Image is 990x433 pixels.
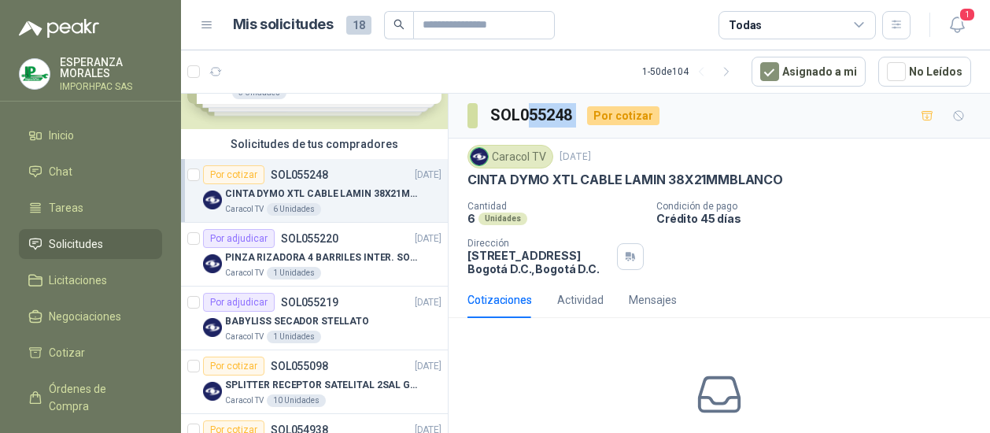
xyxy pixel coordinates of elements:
p: Cantidad [467,201,644,212]
p: [DATE] [415,359,441,374]
button: No Leídos [878,57,971,87]
p: SOL055219 [281,297,338,308]
p: Crédito 45 días [656,212,984,225]
span: Inicio [49,127,74,144]
a: Por adjudicarSOL055219[DATE] Company LogoBABYLISS SECADOR STELLATOCaracol TV1 Unidades [181,287,448,350]
img: Company Logo [203,382,222,401]
p: Dirección [467,238,611,249]
a: Tareas [19,193,162,223]
span: 1 [959,7,976,22]
p: SOL055098 [271,361,328,372]
div: 1 - 50 de 104 [642,59,739,84]
img: Company Logo [203,318,222,337]
p: Caracol TV [225,331,264,343]
a: Inicio [19,120,162,150]
span: Negociaciones [49,308,121,325]
p: SOL055248 [271,169,328,180]
a: Por adjudicarSOL055220[DATE] Company LogoPINZA RIZADORA 4 BARRILES INTER. SOL-GEL BABYLISS SECADO... [181,223,448,287]
a: Solicitudes [19,229,162,259]
a: Negociaciones [19,302,162,331]
img: Logo peakr [19,19,99,38]
img: Company Logo [203,254,222,273]
span: Órdenes de Compra [49,380,147,415]
p: IMPORHPAC SAS [60,82,162,91]
p: Caracol TV [225,394,264,407]
div: 1 Unidades [267,267,321,279]
p: SPLITTER RECEPTOR SATELITAL 2SAL GT-SP21 [225,378,421,393]
div: 6 Unidades [267,203,321,216]
p: ESPERANZA MORALES [60,57,162,79]
button: Asignado a mi [752,57,866,87]
span: Chat [49,163,72,180]
div: Actividad [557,291,604,309]
div: Solicitudes de tus compradores [181,129,448,159]
div: Por adjudicar [203,229,275,248]
div: Cotizaciones [467,291,532,309]
span: Tareas [49,199,83,216]
div: 10 Unidades [267,394,326,407]
div: Por cotizar [587,106,659,125]
p: BABYLISS SECADOR STELLATO [225,314,369,329]
div: Unidades [478,213,527,225]
span: search [393,19,404,30]
div: 1 Unidades [267,331,321,343]
p: SOL055220 [281,233,338,244]
img: Company Logo [471,148,488,165]
p: [DATE] [415,168,441,183]
p: Caracol TV [225,267,264,279]
p: CINTA DYMO XTL CABLE LAMIN 38X21MMBLANCO [467,172,783,188]
p: [DATE] [560,150,591,165]
h1: Mis solicitudes [233,13,334,36]
span: Cotizar [49,344,85,361]
h3: SOL055248 [490,103,574,128]
button: 1 [943,11,971,39]
span: Solicitudes [49,235,103,253]
p: Condición de pago [656,201,984,212]
p: CINTA DYMO XTL CABLE LAMIN 38X21MMBLANCO [225,187,421,202]
p: [DATE] [415,295,441,310]
p: Caracol TV [225,203,264,216]
p: [DATE] [415,231,441,246]
div: Por cotizar [203,165,264,184]
a: Cotizar [19,338,162,368]
img: Company Logo [20,59,50,89]
img: Company Logo [203,191,222,209]
a: Por cotizarSOL055098[DATE] Company LogoSPLITTER RECEPTOR SATELITAL 2SAL GT-SP21Caracol TV10 Unidades [181,350,448,414]
p: 6 [467,212,475,225]
div: Mensajes [629,291,677,309]
a: Chat [19,157,162,187]
p: [STREET_ADDRESS] Bogotá D.C. , Bogotá D.C. [467,249,611,276]
span: Licitaciones [49,272,107,289]
a: Por cotizarSOL055248[DATE] Company LogoCINTA DYMO XTL CABLE LAMIN 38X21MMBLANCOCaracol TV6 Unidades [181,159,448,223]
a: Órdenes de Compra [19,374,162,421]
div: Todas [729,17,762,34]
div: Por adjudicar [203,293,275,312]
p: PINZA RIZADORA 4 BARRILES INTER. SOL-GEL BABYLISS SECADOR STELLATO [225,250,421,265]
span: 18 [346,16,371,35]
a: Licitaciones [19,265,162,295]
div: Caracol TV [467,145,553,168]
div: Por cotizar [203,357,264,376]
